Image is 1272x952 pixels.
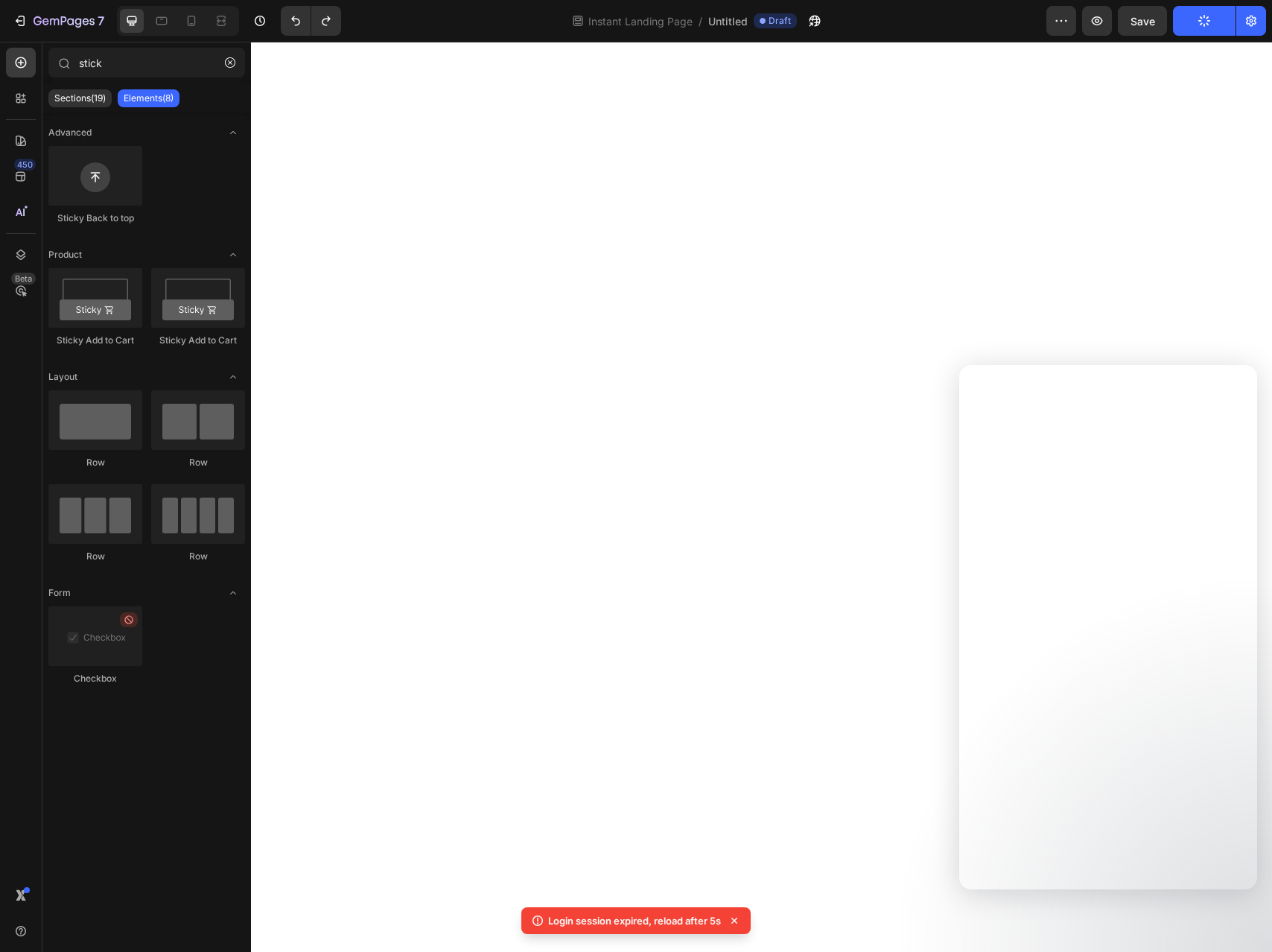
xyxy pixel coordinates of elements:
iframe: Intercom live chat [1221,879,1257,915]
p: 7 [98,12,104,30]
span: Save [1131,15,1155,28]
p: Sections(19) [54,92,106,104]
div: Checkbox [48,672,142,685]
div: Sticky Add to Cart [48,334,142,347]
span: Toggle open [221,121,245,145]
span: Toggle open [221,243,245,267]
div: Row [151,456,245,469]
span: Form [48,586,71,600]
span: Toggle open [221,365,245,389]
span: Product [48,248,82,261]
span: Untitled [708,13,748,29]
span: Advanced [48,126,92,139]
button: 7 [6,6,111,36]
input: Search Sections & Elements [48,48,245,77]
iframe: Design area [251,42,1272,952]
div: 450 [14,159,36,171]
p: Elements(8) [124,92,174,104]
button: Save [1118,6,1167,36]
div: Beta [11,273,36,285]
div: Sticky Back to top [48,212,142,225]
div: Sticky Add to Cart [151,334,245,347]
p: Login session expired, reload after 5s [548,913,721,928]
div: Row [48,456,142,469]
span: Layout [48,370,77,384]
div: Row [151,550,245,563]
iframe: Intercom live chat [959,365,1257,889]
span: Instant Landing Page [585,13,696,29]
span: Toggle open [221,581,245,605]
span: / [699,13,702,29]
span: Draft [769,14,791,28]
div: Undo/Redo [281,6,341,36]
div: Row [48,550,142,563]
